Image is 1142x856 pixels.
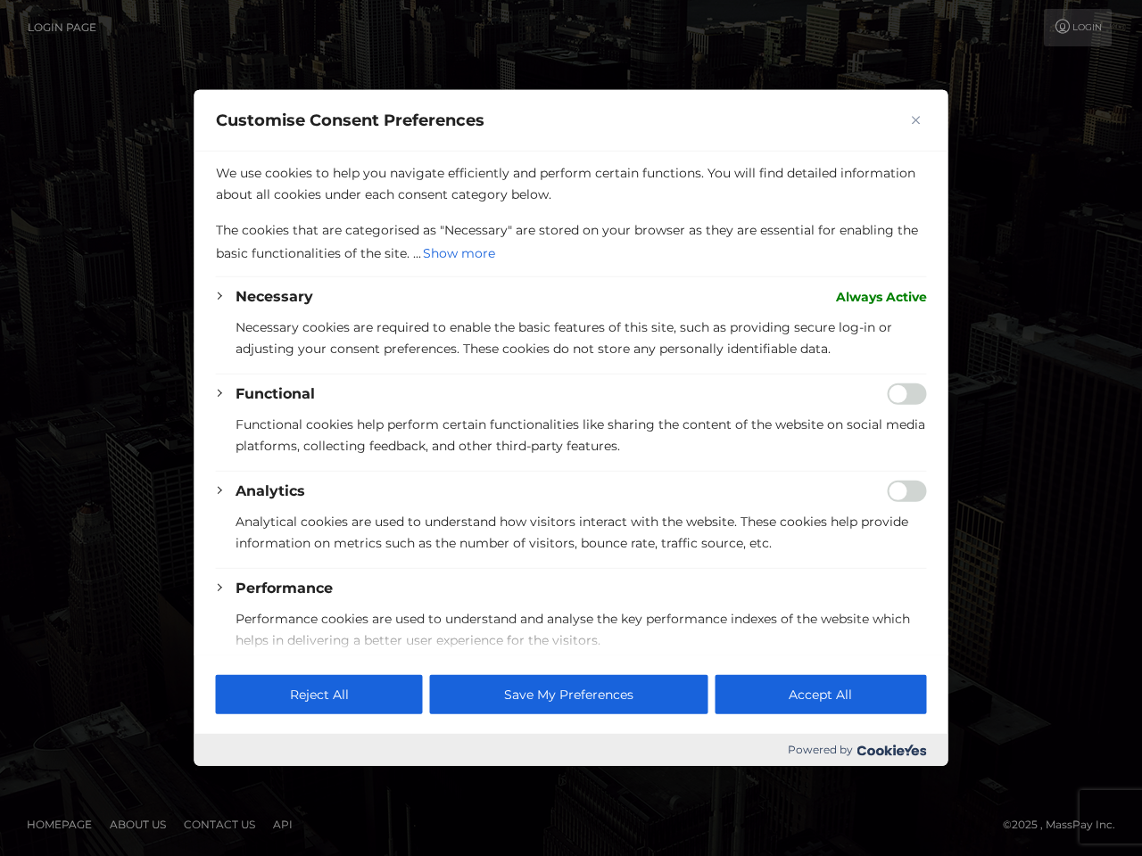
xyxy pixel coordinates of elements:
[236,481,305,502] button: Analytics
[857,745,927,756] img: Cookieyes logo
[421,241,497,266] button: Show more
[236,383,315,405] button: Functional
[906,110,927,131] button: Close
[888,383,927,405] input: Enable Functional
[236,578,333,599] button: Performance
[888,481,927,502] input: Enable Analytics
[216,675,423,714] button: Reject All
[194,734,948,766] div: Powered by
[912,116,921,125] img: Close
[715,675,926,714] button: Accept All
[236,286,313,308] button: Necessary
[836,286,927,308] span: Always Active
[236,608,927,651] p: Performance cookies are used to understand and analyse the key performance indexes of the website...
[236,414,927,457] p: Functional cookies help perform certain functionalities like sharing the content of the website o...
[216,162,927,205] p: We use cookies to help you navigate efficiently and perform certain functions. You will find deta...
[430,675,708,714] button: Save My Preferences
[194,90,948,766] div: Customise Consent Preferences
[236,317,927,359] p: Necessary cookies are required to enable the basic features of this site, such as providing secur...
[216,219,927,266] p: The cookies that are categorised as "Necessary" are stored on your browser as they are essential ...
[216,110,484,131] span: Customise Consent Preferences
[236,511,927,554] p: Analytical cookies are used to understand how visitors interact with the website. These cookies h...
